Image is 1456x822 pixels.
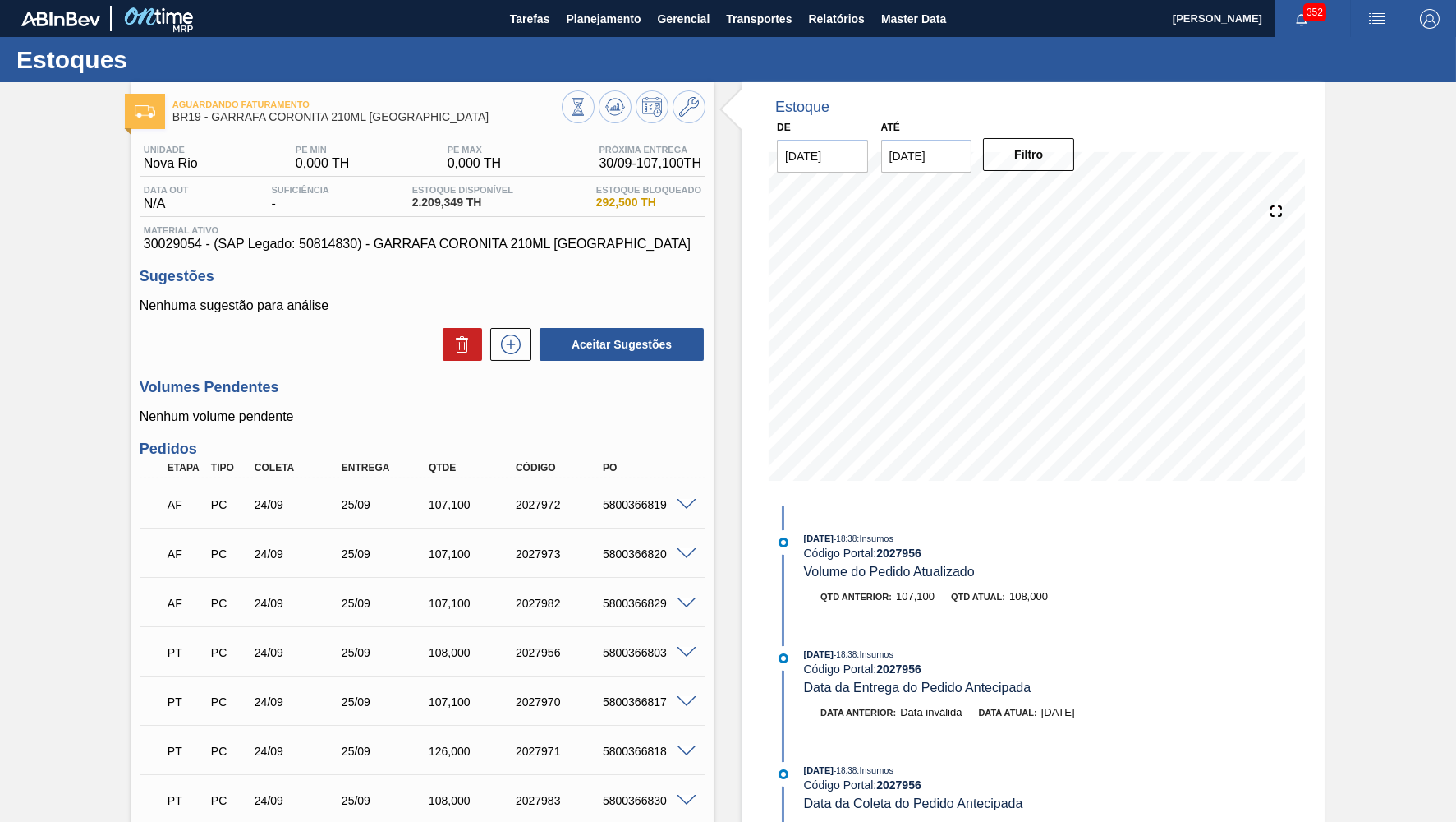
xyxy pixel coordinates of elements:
[338,646,434,659] div: 25/09/2025
[804,565,975,579] span: Volume do Pedido Atualizado
[163,783,208,819] div: Pedido em Trânsito
[562,90,595,123] button: Visão Geral dos Estoques
[512,462,609,473] div: Código
[338,597,434,610] div: 25/09/2025
[896,590,935,603] span: 107,100
[1275,7,1328,30] button: Notificações
[296,156,350,171] span: 0,000 TH
[207,794,251,807] div: Pedido de Compra
[140,268,705,285] h3: Sugestões
[804,663,1194,676] div: Código Portal:
[140,185,193,211] div: N/A
[338,498,434,511] div: 25/09/2025
[512,745,609,758] div: 2027971
[448,145,502,155] span: PE MAX
[881,140,972,173] input: dd/mm/yyyy
[876,547,921,560] strong: 2027956
[1303,3,1326,21] span: 352
[144,237,701,252] span: 30029054 - (SAP Legado: 50814830) - GARRAFA CORONITA 210ML [GEOGRAPHIC_DATA]
[820,708,896,718] span: Data anterior:
[140,409,705,424] p: Nenhum volume pendente
[425,695,521,709] div: 107,100
[1367,9,1387,29] img: userActions
[296,145,350,155] span: PE MIN
[566,9,641,29] span: Planejamento
[599,498,696,511] div: 5800366819
[207,597,251,610] div: Pedido de Compra
[250,695,347,709] div: 24/09/2025
[726,9,792,29] span: Transportes
[250,745,347,758] div: 24/09/2025
[636,90,668,123] button: Programar Estoque
[983,138,1074,171] button: Filtro
[140,379,705,396] h3: Volumes Pendentes
[163,733,208,769] div: Pedido em Trânsito
[804,681,1031,695] span: Data da Entrega do Pedido Antecipada
[512,646,609,659] div: 2027956
[140,441,705,458] h3: Pedidos
[250,498,347,511] div: 24/09/2025
[425,745,521,758] div: 126,000
[599,90,632,123] button: Atualizar Gráfico
[804,778,1194,792] div: Código Portal:
[434,328,482,361] div: Excluir Sugestões
[857,533,893,543] span: : Insumos
[207,462,251,473] div: Tipo
[144,225,701,235] span: Material ativo
[135,105,155,118] img: Ícone
[834,766,857,775] span: - 18:38
[599,646,696,659] div: 5800366803
[978,708,1036,718] span: Data atual:
[268,185,333,211] div: -
[673,90,705,123] button: Ir ao Master Data / Geral
[596,196,701,209] span: 292,500 TH
[425,462,521,473] div: Qtde
[207,695,251,709] div: Pedido de Compra
[951,592,1005,602] span: Qtd atual:
[804,797,1023,810] span: Data da Coleta do Pedido Antecipada
[144,156,198,171] span: Nova Rio
[163,487,208,523] div: Aguardando Faturamento
[510,9,550,29] span: Tarefas
[808,9,864,29] span: Relatórios
[172,99,562,109] span: Aguardando Faturamento
[168,597,204,610] p: AF
[512,794,609,807] div: 2027983
[425,498,521,511] div: 107,100
[144,185,189,195] span: Data out
[777,140,868,173] input: dd/mm/yyyy
[857,649,893,659] span: : Insumos
[250,794,347,807] div: 24/09/2025
[834,534,857,543] span: - 18:38
[658,9,710,29] span: Gerencial
[338,745,434,758] div: 25/09/2025
[163,462,208,473] div: Etapa
[140,298,705,313] p: Nenhuma sugestão para análise
[250,646,347,659] div: 24/09/2025
[250,547,347,561] div: 24/09/2025
[779,538,788,547] img: atual
[1041,706,1075,718] span: [DATE]
[512,498,609,511] div: 2027972
[900,706,962,718] span: Data inválida
[599,145,701,155] span: Próxima Entrega
[1420,9,1440,29] img: Logout
[425,547,521,561] div: 107,100
[21,12,100,26] img: TNhmsLtSVTkK8tSr43FrP2fwEKptu5GPRR3wAAAABJRU5ErkJggg==
[599,745,696,758] div: 5800366818
[163,635,208,671] div: Pedido em Trânsito
[425,597,521,610] div: 107,100
[163,536,208,572] div: Aguardando Faturamento
[599,597,696,610] div: 5800366829
[338,547,434,561] div: 25/09/2025
[163,585,208,621] div: Aguardando Faturamento
[775,99,829,116] div: Estoque
[425,794,521,807] div: 108,000
[172,111,562,123] span: BR19 - GARRAFA CORONITA 210ML URUGUAI
[804,765,834,775] span: [DATE]
[804,547,1194,560] div: Código Portal:
[876,663,921,676] strong: 2027956
[857,765,893,775] span: : Insumos
[599,695,696,709] div: 5800366817
[16,50,308,69] h1: Estoques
